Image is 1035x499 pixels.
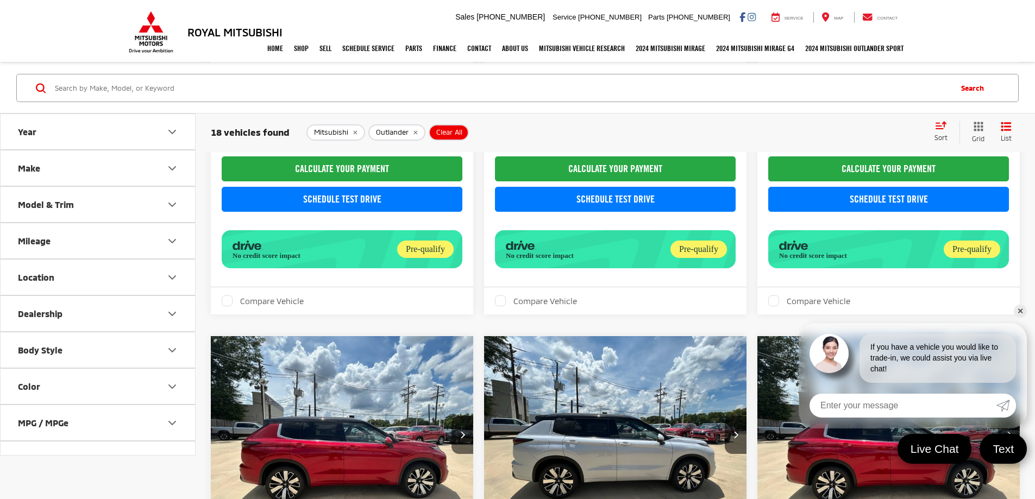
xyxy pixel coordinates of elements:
[18,163,40,173] div: Make
[18,236,51,246] div: Mileage
[166,235,179,248] div: Mileage
[1,223,196,258] button: MileageMileage
[497,35,534,62] a: About Us
[987,441,1019,456] span: Text
[768,295,850,306] label: Compare Vehicle
[630,35,711,62] a: 2024 Mitsubishi Mirage
[1,187,196,222] button: Model & TrimModel & Trim
[368,124,425,141] button: remove Outlander
[860,334,1016,383] div: If you have a vehicle you would like to trade-in, we could assist you via live chat!
[810,394,996,418] input: Enter your message
[166,380,179,393] div: Color
[211,127,290,137] span: 18 vehicles found
[18,345,62,355] div: Body Style
[18,308,62,319] div: Dealership
[1,114,196,149] button: YearYear
[877,16,898,21] span: Contact
[934,134,948,141] span: Sort
[451,416,473,454] button: Next image
[834,16,843,21] span: Map
[166,453,179,466] div: Cylinder
[898,434,972,464] a: Live Chat
[495,295,577,306] label: Compare Vehicle
[553,13,576,21] span: Service
[166,416,179,429] div: MPG / MPGe
[578,13,642,21] span: [PHONE_NUMBER]
[462,35,497,62] a: Contact
[314,128,348,137] span: Mitsubishi
[959,121,993,143] button: Grid View
[166,162,179,175] div: Make
[306,124,365,141] button: remove Mitsubishi
[800,35,909,62] a: 2024 Mitsubishi Outlander SPORT
[768,187,1009,212] a: Schedule Test Drive
[993,121,1020,143] button: List View
[950,74,1000,102] button: Search
[1,260,196,295] button: LocationLocation
[400,35,428,62] a: Parts: Opens in a new tab
[18,418,68,428] div: MPG / MPGe
[785,16,804,21] span: Service
[18,127,36,137] div: Year
[337,35,400,62] a: Schedule Service: Opens in a new tab
[288,35,314,62] a: Shop
[222,156,462,181] : CALCULATE YOUR PAYMENT
[813,12,851,23] a: Map
[763,12,812,23] a: Service
[54,75,950,101] input: Search by Make, Model, or Keyword
[428,35,462,62] a: Finance
[1,332,196,368] button: Body StyleBody Style
[166,125,179,138] div: Year
[1,150,196,186] button: MakeMake
[476,12,545,21] span: [PHONE_NUMBER]
[905,441,964,456] span: Live Chat
[376,128,409,137] span: Outlander
[1,441,196,477] button: CylinderCylinder
[929,121,959,143] button: Select sort value
[1,369,196,404] button: ColorColor
[222,187,462,212] a: Schedule Test Drive
[18,199,74,210] div: Model & Trim
[495,187,736,212] a: Schedule Test Drive
[262,35,288,62] a: Home
[18,454,52,464] div: Cylinder
[711,35,800,62] a: 2024 Mitsubishi Mirage G4
[495,156,736,181] : CALCULATE YOUR PAYMENT
[980,434,1027,464] a: Text
[748,12,756,21] a: Instagram: Click to visit our Instagram page
[854,12,906,23] a: Contact
[455,12,474,21] span: Sales
[739,12,745,21] a: Facebook: Click to visit our Facebook page
[768,156,1009,181] : CALCULATE YOUR PAYMENT
[166,271,179,284] div: Location
[996,394,1016,418] a: Submit
[429,124,469,141] button: Clear All
[725,416,747,454] button: Next image
[166,198,179,211] div: Model & Trim
[222,295,304,306] label: Compare Vehicle
[18,381,40,391] div: Color
[187,26,283,38] h3: Royal Mitsubishi
[648,13,664,21] span: Parts
[667,13,730,21] span: [PHONE_NUMBER]
[127,11,175,53] img: Mitsubishi
[810,334,849,373] img: Agent profile photo
[1,296,196,331] button: DealershipDealership
[972,134,984,143] span: Grid
[166,344,179,357] div: Body Style
[18,272,54,282] div: Location
[1,405,196,440] button: MPG / MPGeMPG / MPGe
[166,307,179,320] div: Dealership
[1001,134,1012,143] span: List
[534,35,630,62] a: Mitsubishi Vehicle Research
[314,35,337,62] a: Sell
[436,128,462,137] span: Clear All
